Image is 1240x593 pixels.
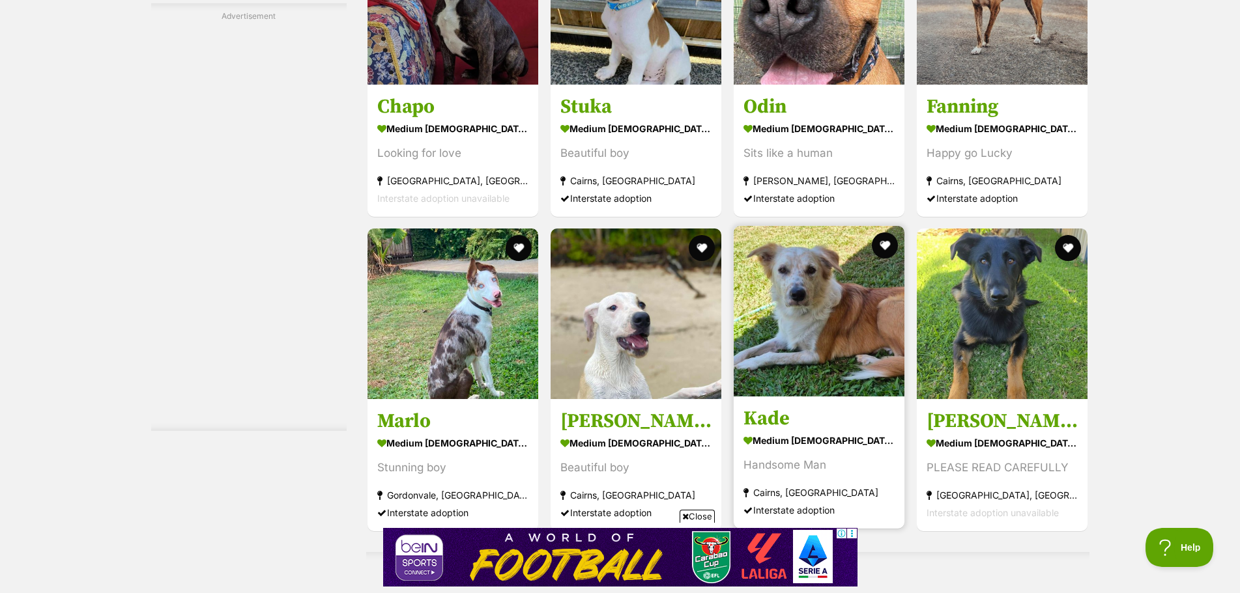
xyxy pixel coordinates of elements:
h3: Stuka [560,94,712,118]
img: Marlo - Australian Koolie Dog [368,228,538,399]
h3: Odin [743,94,895,118]
div: Interstate adoption [927,189,1078,206]
button: favourite [689,235,715,261]
div: Beautiful boy [560,144,712,161]
a: [PERSON_NAME] medium [DEMOGRAPHIC_DATA] Dog PLEASE READ CAREFULLY [GEOGRAPHIC_DATA], [GEOGRAPHIC_... [917,399,1088,531]
a: Chapo medium [DEMOGRAPHIC_DATA] Dog Looking for love [GEOGRAPHIC_DATA], [GEOGRAPHIC_DATA] Interst... [368,84,538,216]
h3: Chapo [377,94,528,118]
strong: [PERSON_NAME], [GEOGRAPHIC_DATA] [743,171,895,189]
a: Marlo medium [DEMOGRAPHIC_DATA] Dog Stunning boy Gordonvale, [GEOGRAPHIC_DATA] Interstate adoption [368,399,538,531]
a: [PERSON_NAME] medium [DEMOGRAPHIC_DATA] Dog Beautiful boy Cairns, [GEOGRAPHIC_DATA] Interstate ad... [551,399,721,531]
div: Handsome Man [743,456,895,474]
h3: [PERSON_NAME] [560,409,712,434]
img: Harlen - Mastiff Dog [551,228,721,399]
img: Kade - Collie Dog [734,226,904,396]
strong: Cairns, [GEOGRAPHIC_DATA] [560,486,712,504]
strong: [GEOGRAPHIC_DATA], [GEOGRAPHIC_DATA] [377,171,528,189]
strong: medium [DEMOGRAPHIC_DATA] Dog [743,118,895,137]
a: Stuka medium [DEMOGRAPHIC_DATA] Dog Beautiful boy Cairns, [GEOGRAPHIC_DATA] Interstate adoption [551,84,721,216]
span: Interstate adoption unavailable [927,507,1059,518]
span: Close [680,510,715,523]
h3: Fanning [927,94,1078,118]
span: Interstate adoption unavailable [377,192,510,203]
strong: Cairns, [GEOGRAPHIC_DATA] [927,171,1078,189]
div: Looking for love [377,144,528,161]
h3: [PERSON_NAME] [927,409,1078,434]
strong: Cairns, [GEOGRAPHIC_DATA] [743,484,895,501]
div: Interstate adoption [560,189,712,206]
strong: medium [DEMOGRAPHIC_DATA] Dog [560,118,712,137]
div: Stunning boy [377,459,528,476]
iframe: Advertisement [151,27,347,418]
div: Interstate adoption [743,189,895,206]
div: Interstate adoption [560,504,712,521]
button: favourite [506,235,532,261]
strong: medium [DEMOGRAPHIC_DATA] Dog [377,118,528,137]
a: Odin medium [DEMOGRAPHIC_DATA] Dog Sits like a human [PERSON_NAME], [GEOGRAPHIC_DATA] Interstate ... [734,84,904,216]
div: Happy go Lucky [927,144,1078,161]
iframe: Advertisement [383,528,858,586]
strong: Gordonvale, [GEOGRAPHIC_DATA] [377,486,528,504]
strong: medium [DEMOGRAPHIC_DATA] Dog [560,434,712,452]
a: Kade medium [DEMOGRAPHIC_DATA] Dog Handsome Man Cairns, [GEOGRAPHIC_DATA] Interstate adoption [734,396,904,529]
strong: [GEOGRAPHIC_DATA], [GEOGRAPHIC_DATA] [927,486,1078,504]
div: Advertisement [151,3,347,431]
div: Sits like a human [743,144,895,161]
div: PLEASE READ CAREFULLY [927,459,1078,476]
div: Interstate adoption [377,504,528,521]
img: Lennox - German Shepherd Dog x Rottweiler Dog [917,228,1088,399]
a: Fanning medium [DEMOGRAPHIC_DATA] Dog Happy go Lucky Cairns, [GEOGRAPHIC_DATA] Interstate adoption [917,84,1088,216]
div: Interstate adoption [743,501,895,519]
strong: medium [DEMOGRAPHIC_DATA] Dog [743,431,895,450]
div: Beautiful boy [560,459,712,476]
h3: Kade [743,406,895,431]
strong: medium [DEMOGRAPHIC_DATA] Dog [927,118,1078,137]
strong: medium [DEMOGRAPHIC_DATA] Dog [927,434,1078,452]
h3: Marlo [377,409,528,434]
strong: medium [DEMOGRAPHIC_DATA] Dog [377,434,528,452]
iframe: Help Scout Beacon - Open [1146,528,1214,567]
strong: Cairns, [GEOGRAPHIC_DATA] [560,171,712,189]
button: favourite [1056,235,1082,261]
button: favourite [872,232,898,258]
